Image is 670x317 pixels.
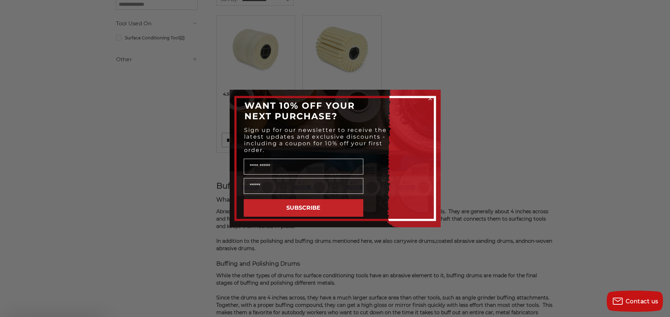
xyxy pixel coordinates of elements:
button: Contact us [607,291,663,312]
button: SUBSCRIBE [244,199,363,217]
input: Email [244,178,363,194]
button: Close dialog [427,95,434,102]
span: WANT 10% OFF YOUR NEXT PURCHASE? [244,100,355,121]
span: Contact us [626,298,658,305]
span: Sign up for our newsletter to receive the latest updates and exclusive discounts - including a co... [244,127,387,153]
